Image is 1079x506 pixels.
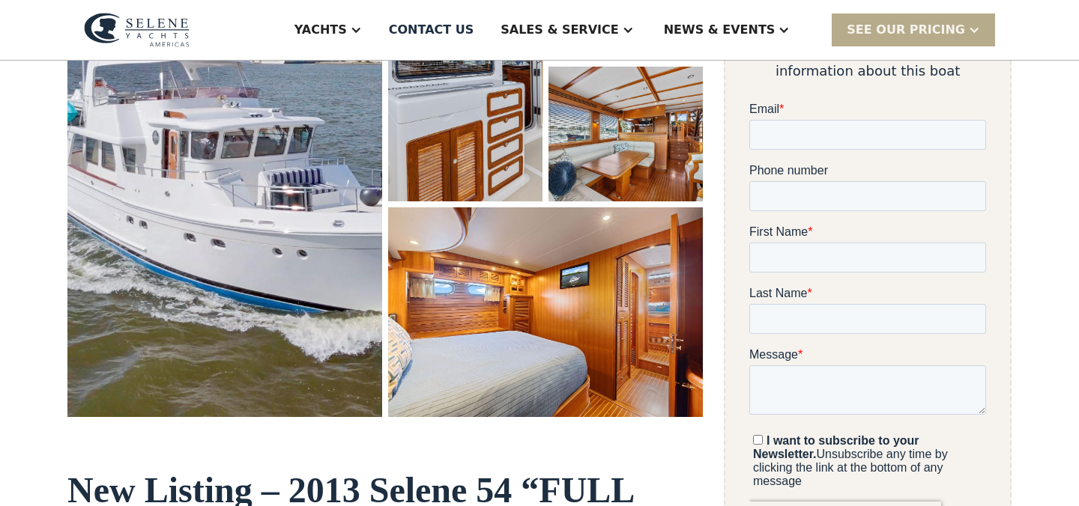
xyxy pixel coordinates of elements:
[501,21,618,39] div: Sales & Service
[294,21,347,39] div: Yachts
[847,21,965,39] div: SEE Our Pricing
[84,13,190,47] img: logo
[832,13,995,46] div: SEE Our Pricing
[389,21,474,39] div: Contact US
[548,67,703,201] a: open lightbox
[664,21,776,39] div: News & EVENTS
[388,207,703,417] a: open lightbox
[749,40,986,81] div: Fill out the form for more information about this boat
